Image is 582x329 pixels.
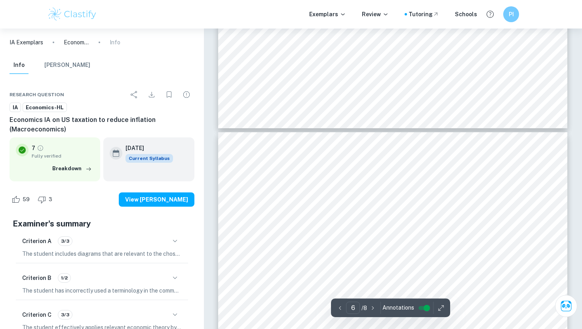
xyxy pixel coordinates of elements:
span: 59 [18,196,34,203]
button: Breakdown [50,163,94,175]
span: 3/3 [58,238,72,245]
div: Share [126,87,142,103]
a: IA [10,103,21,112]
h6: Criterion C [22,310,51,319]
span: Economics-HL [23,104,67,112]
span: 3 [44,196,57,203]
span: Research question [10,91,64,98]
h6: Criterion A [22,237,51,245]
a: Tutoring [409,10,439,19]
span: other for overnight borrowing to 1.5%-1.75%”. [PERSON_NAME] often borrow from other banks to meet... [251,44,561,50]
p: Info [110,38,120,47]
a: IA Exemplars [10,38,43,47]
button: Help and Feedback [483,8,497,21]
h6: PI [507,10,516,19]
button: View [PERSON_NAME] [119,192,194,207]
p: Exemplars [309,10,346,19]
a: Schools [455,10,477,19]
button: Ask Clai [555,295,577,317]
span: Annotations [382,304,414,312]
button: PI [503,6,519,22]
a: Grade fully verified [37,145,44,152]
p: 7 [32,144,35,152]
h6: Economics IA on US taxation to reduce inflation (Macroeconomics) [10,115,194,134]
a: Economics-HL [23,103,67,112]
span: anymore as it costs more for banks to borrow money back. [251,182,405,188]
div: This exemplar is based on the current syllabus. Feel free to refer to it for inspiration/ideas wh... [126,154,173,163]
p: Economics IA on US taxation to reduce inflation (Macroeconomics) [64,38,89,47]
span: requirement set by the fed if they were to loan out too much money. However, due to the higher co... [251,59,525,65]
div: Like [10,193,34,206]
div: Bookmark [161,87,177,103]
span: Page 5 of 8 [376,101,409,107]
p: Review [362,10,389,19]
h6: Criterion B [22,274,51,282]
span: 1/2 [58,274,70,281]
span: monetary policy, raising the benchmark interest rate by 0.75%, increasing “the rate that banks ch... [251,28,529,34]
p: The student has incorrectly used a terminology in the commentary, as they should have used "disin... [22,286,182,295]
span: borrowing from other banks, [PERSON_NAME] will likely choose not to loan out as much money to hou... [251,167,543,173]
div: Download [144,87,160,103]
p: / 8 [361,304,367,312]
img: Clastify logo [47,6,97,22]
div: Report issue [179,87,194,103]
button: [PERSON_NAME] [44,57,90,74]
p: The student includes diagrams that are relevant to the chosen concept and topic, such as illustra... [22,249,182,258]
div: Dislike [36,193,57,206]
h6: [DATE] [126,144,167,152]
span: IA [10,104,21,112]
h5: Examiner's summary [13,218,191,230]
span: Current Syllabus [126,154,173,163]
span: 3/3 [58,311,72,318]
span: Fully verified [32,152,94,160]
button: Info [10,57,29,74]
